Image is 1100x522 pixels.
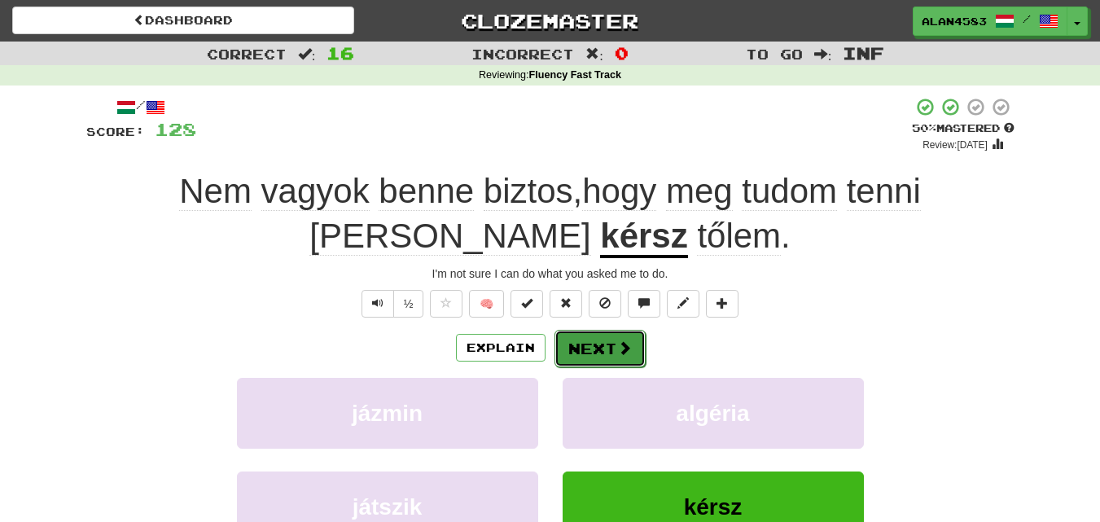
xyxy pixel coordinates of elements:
[923,139,988,151] small: Review: [DATE]
[353,494,423,520] span: játszik
[379,7,721,35] a: Clozemaster
[393,290,424,318] button: ½
[326,43,354,63] span: 16
[582,172,656,211] span: hogy
[86,265,1015,282] div: I'm not sure I can do what you asked me to do.
[697,217,781,256] span: tőlem
[688,217,791,256] span: .
[309,217,590,256] span: [PERSON_NAME]
[585,47,603,61] span: :
[843,43,884,63] span: Inf
[814,47,832,61] span: :
[913,7,1067,36] a: alan4583 /
[563,378,864,449] button: algéria
[261,172,370,211] span: vagyok
[456,334,546,362] button: Explain
[471,46,574,62] span: Incorrect
[912,121,1015,136] div: Mastered
[86,97,196,117] div: /
[12,7,354,34] a: Dashboard
[589,290,621,318] button: Ignore sentence (alt+i)
[207,46,287,62] span: Correct
[676,401,749,426] span: algéria
[179,172,921,255] span: ,
[358,290,424,318] div: Text-to-speech controls
[667,290,699,318] button: Edit sentence (alt+d)
[847,172,921,211] span: tenni
[628,290,660,318] button: Discuss sentence (alt+u)
[550,290,582,318] button: Reset to 0% Mastered (alt+r)
[298,47,316,61] span: :
[554,330,646,367] button: Next
[615,43,629,63] span: 0
[600,217,687,258] u: kérsz
[746,46,803,62] span: To go
[179,172,252,211] span: Nem
[484,172,573,211] span: biztos
[666,172,733,211] span: meg
[706,290,738,318] button: Add to collection (alt+a)
[511,290,543,318] button: Set this sentence to 100% Mastered (alt+m)
[379,172,474,211] span: benne
[352,401,423,426] span: jázmin
[469,290,504,318] button: 🧠
[529,69,621,81] strong: Fluency Fast Track
[155,119,196,139] span: 128
[1023,13,1031,24] span: /
[684,494,743,520] span: kérsz
[237,378,538,449] button: jázmin
[912,121,936,134] span: 50 %
[430,290,462,318] button: Favorite sentence (alt+f)
[362,290,394,318] button: Play sentence audio (ctl+space)
[922,14,987,29] span: alan4583
[86,125,145,138] span: Score:
[742,172,837,211] span: tudom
